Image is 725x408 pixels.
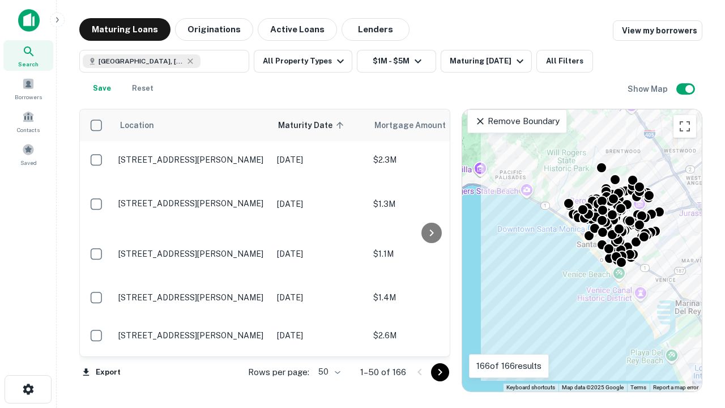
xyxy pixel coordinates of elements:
p: [STREET_ADDRESS][PERSON_NAME] [118,330,266,341]
div: Maturing [DATE] [450,54,527,68]
a: Search [3,40,53,71]
span: Search [18,59,39,69]
p: Rows per page: [248,365,309,379]
a: View my borrowers [613,20,702,41]
span: Location [120,118,154,132]
p: [STREET_ADDRESS][PERSON_NAME] [118,292,266,303]
span: Saved [20,158,37,167]
button: $1M - $5M [357,50,436,73]
p: $1.3M [373,198,487,210]
p: 1–50 of 166 [360,365,406,379]
a: Contacts [3,106,53,137]
button: Go to next page [431,363,449,381]
th: Maturity Date [271,109,368,141]
th: Location [113,109,271,141]
p: [DATE] [277,329,362,342]
span: [GEOGRAPHIC_DATA], [GEOGRAPHIC_DATA], [GEOGRAPHIC_DATA] [99,56,184,66]
button: All Property Types [254,50,352,73]
p: [DATE] [277,291,362,304]
span: Maturity Date [278,118,347,132]
a: Terms [630,384,646,390]
button: Export [79,364,123,381]
p: [STREET_ADDRESS][PERSON_NAME] [118,155,266,165]
span: Mortgage Amount [374,118,460,132]
button: Originations [175,18,253,41]
a: Borrowers [3,73,53,104]
button: Maturing Loans [79,18,170,41]
button: Reset [125,77,161,100]
th: Mortgage Amount [368,109,492,141]
p: [STREET_ADDRESS][PERSON_NAME] [118,198,266,209]
p: 166 of 166 results [476,359,541,373]
p: Remove Boundary [475,114,559,128]
button: Active Loans [258,18,337,41]
button: Keyboard shortcuts [506,384,555,392]
span: Contacts [17,125,40,134]
p: [DATE] [277,198,362,210]
p: $2.3M [373,154,487,166]
p: $1.1M [373,248,487,260]
div: 0 0 [462,109,702,392]
button: Maturing [DATE] [441,50,532,73]
p: [STREET_ADDRESS][PERSON_NAME] [118,249,266,259]
button: Lenders [342,18,410,41]
iframe: Chat Widget [668,317,725,372]
p: $1.4M [373,291,487,304]
p: $2.6M [373,329,487,342]
button: Toggle fullscreen view [673,115,696,138]
div: 50 [314,364,342,380]
span: Map data ©2025 Google [562,384,624,390]
a: Open this area in Google Maps (opens a new window) [465,377,502,392]
a: Saved [3,139,53,169]
a: Report a map error [653,384,698,390]
button: All Filters [536,50,593,73]
button: Save your search to get updates of matches that match your search criteria. [84,77,120,100]
img: capitalize-icon.png [18,9,40,32]
h6: Show Map [628,83,669,95]
span: Borrowers [15,92,42,101]
p: [DATE] [277,248,362,260]
p: [DATE] [277,154,362,166]
img: Google [465,377,502,392]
